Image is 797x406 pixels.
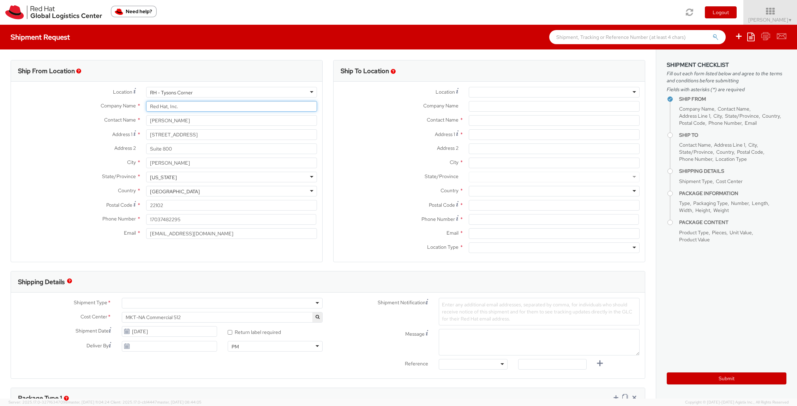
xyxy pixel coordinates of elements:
[68,400,109,405] span: master, [DATE] 11:04:24
[341,67,389,75] h3: Ship To Location
[679,191,786,196] h4: Package Information
[679,178,713,184] span: Shipment Type
[80,313,107,321] span: Cost Center
[762,113,780,119] span: Country
[713,207,729,213] span: Weight
[18,395,62,402] h3: Package Type 1
[150,174,177,181] div: [US_STATE]
[118,187,136,194] span: Country
[788,17,792,23] span: ▼
[667,372,786,384] button: Submit
[679,120,705,126] span: Postal Code
[679,229,709,236] span: Product Type
[228,330,232,335] input: Return label required
[228,328,282,336] label: Return label required
[725,113,759,119] span: State/Province
[435,131,455,137] span: Address 1
[110,400,202,405] span: Client: 2025.17.0-cb14447
[18,67,75,75] h3: Ship From Location
[745,120,757,126] span: Email
[427,117,459,123] span: Contact Name
[427,244,459,250] span: Location Type
[405,331,425,337] span: Message
[679,200,690,206] span: Type
[429,202,455,208] span: Postal Code
[104,117,136,123] span: Contact Name
[730,229,752,236] span: Unit Value
[731,200,749,206] span: Number
[18,278,65,286] h3: Shipping Details
[752,200,768,206] span: Length
[232,343,239,350] div: PM
[679,96,786,102] h4: Ship From
[695,207,710,213] span: Height
[679,106,714,112] span: Company Name
[425,173,459,180] span: State/Province
[74,299,107,307] span: Shipment Type
[714,142,745,148] span: Address Line 1
[679,207,692,213] span: Width
[150,188,200,195] div: [GEOGRAPHIC_DATA]
[113,89,132,95] span: Location
[705,6,737,18] button: Logout
[441,187,459,194] span: Country
[667,62,786,68] h3: Shipment Checklist
[102,216,136,222] span: Phone Number
[679,220,786,225] h4: Package Content
[111,6,157,17] button: Need help?
[450,159,459,165] span: City
[737,149,763,155] span: Postal Code
[122,312,323,323] span: MKT-NA Commercial 512
[127,159,136,165] span: City
[8,400,109,405] span: Server: 2025.17.0-327f6347098
[667,86,786,93] span: Fields with asterisks (*) are required
[748,142,757,148] span: City
[437,145,459,151] span: Address 2
[101,102,136,109] span: Company Name
[106,202,132,208] span: Postal Code
[423,102,459,109] span: Company Name
[713,113,722,119] span: City
[102,173,136,180] span: State/Province
[685,400,789,405] span: Copyright © [DATE]-[DATE] Agistix Inc., All Rights Reserved
[712,229,726,236] span: Pieces
[126,314,319,320] span: MKT-NA Commercial 512
[667,70,786,84] span: Fill out each form listed below and agree to the terms and conditions before submitting
[715,156,747,162] span: Location Type
[150,89,193,96] div: RH - Tysons Corner
[708,120,742,126] span: Phone Number
[549,30,726,44] input: Shipment, Tracking or Reference Number (at least 4 chars)
[86,342,109,349] span: Deliver By
[716,178,743,184] span: Cost Center
[716,149,734,155] span: Country
[679,236,710,243] span: Product Value
[679,169,786,174] h4: Shipping Details
[748,17,792,23] span: [PERSON_NAME]
[157,400,202,405] span: master, [DATE] 08:44:05
[679,113,710,119] span: Address Line 1
[679,149,713,155] span: State/Province
[76,327,109,335] span: Shipment Date
[124,230,136,236] span: Email
[11,33,70,41] h4: Shipment Request
[679,133,786,138] h4: Ship To
[114,145,136,151] span: Address 2
[436,89,455,95] span: Location
[378,299,426,306] span: Shipment Notification
[718,106,749,112] span: Contact Name
[421,216,455,222] span: Phone Number
[5,5,102,19] img: rh-logistics-00dfa346123c4ec078e1.svg
[442,301,632,322] span: Enter any additional email addresses, separated by comma, for individuals who should receive noti...
[112,131,132,137] span: Address 1
[405,360,428,367] span: Reference
[679,156,712,162] span: Phone Number
[693,200,728,206] span: Packaging Type
[679,142,711,148] span: Contact Name
[447,230,459,236] span: Email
